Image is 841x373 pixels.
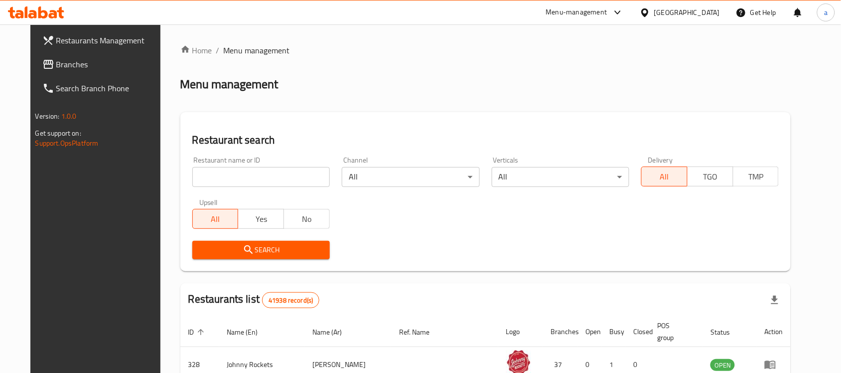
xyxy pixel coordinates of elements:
h2: Restaurants list [188,292,320,308]
span: Restaurants Management [56,34,163,46]
li: / [216,44,220,56]
span: OPEN [710,360,735,371]
span: 1.0.0 [61,110,77,123]
span: Search [200,244,322,256]
span: Search Branch Phone [56,82,163,94]
span: Name (En) [227,326,271,338]
span: 41938 record(s) [263,296,319,305]
button: All [192,209,239,229]
span: ID [188,326,207,338]
a: Search Branch Phone [34,76,171,100]
span: TMP [737,170,775,184]
span: POS group [658,320,691,344]
span: TGO [692,170,729,184]
th: Logo [498,317,543,347]
span: Status [710,326,743,338]
a: Branches [34,52,171,76]
label: Delivery [648,157,673,164]
input: Search for restaurant name or ID.. [192,167,330,187]
span: No [288,212,326,226]
th: Branches [543,317,578,347]
span: Menu management [224,44,290,56]
label: Upsell [199,199,218,206]
h2: Menu management [180,76,279,92]
span: All [197,212,235,226]
a: Home [180,44,212,56]
span: Branches [56,58,163,70]
th: Closed [626,317,650,347]
span: Ref. Name [399,326,442,338]
th: Action [756,317,791,347]
th: Busy [602,317,626,347]
span: Version: [35,110,60,123]
button: TMP [733,167,779,186]
div: All [492,167,629,187]
span: Name (Ar) [312,326,355,338]
span: Yes [242,212,280,226]
div: Total records count [262,292,319,308]
button: Search [192,241,330,259]
h2: Restaurant search [192,133,779,148]
button: All [641,167,688,186]
div: Export file [763,288,787,312]
span: All [646,170,684,184]
button: Yes [238,209,284,229]
span: a [824,7,828,18]
div: [GEOGRAPHIC_DATA] [654,7,720,18]
button: No [283,209,330,229]
div: Menu-management [546,6,607,18]
a: Restaurants Management [34,28,171,52]
th: Open [578,317,602,347]
div: All [342,167,479,187]
button: TGO [687,167,733,186]
nav: breadcrumb [180,44,791,56]
a: Support.OpsPlatform [35,137,99,150]
div: Menu [764,359,783,371]
span: Get support on: [35,127,81,140]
